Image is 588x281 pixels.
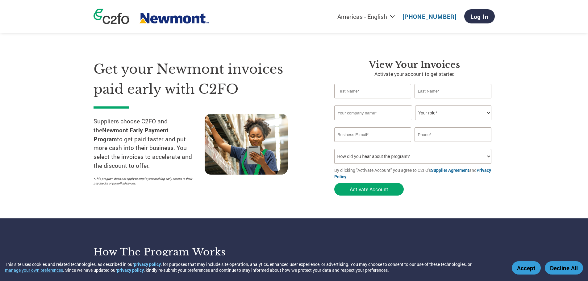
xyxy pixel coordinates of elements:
p: *This program does not apply to employees seeking early access to their paychecks or payroll adva... [94,176,198,186]
button: Decline All [545,261,583,275]
p: By clicking "Activate Account" you agree to C2FO's and [334,167,495,180]
a: Supplier Agreement [431,167,469,173]
a: Privacy Policy [334,167,491,180]
div: This site uses cookies and related technologies, as described in our , for purposes that may incl... [5,261,503,273]
button: manage your own preferences [5,267,63,273]
div: Inavlid Email Address [334,143,411,147]
img: Newmont [139,13,209,24]
input: Your company name* [334,105,412,120]
div: Invalid company name or company name is too long [334,121,492,125]
p: Activate your account to get started [334,70,495,78]
input: Phone* [415,127,492,142]
a: privacy policy [117,267,144,273]
input: Last Name* [415,84,492,98]
h1: Get your Newmont invoices paid early with C2FO [94,59,316,99]
img: supply chain worker [205,114,288,175]
h3: How the program works [94,246,286,258]
select: Title/Role [415,105,491,120]
div: Inavlid Phone Number [415,143,492,147]
a: privacy policy [134,261,161,267]
button: Accept [512,261,541,275]
strong: Newmont Early Payment Program [94,126,169,143]
a: Log In [464,9,495,23]
div: Invalid first name or first name is too long [334,99,411,103]
img: c2fo logo [94,9,129,24]
a: [PHONE_NUMBER] [402,13,457,20]
input: Invalid Email format [334,127,411,142]
input: First Name* [334,84,411,98]
p: Suppliers choose C2FO and the to get paid faster and put more cash into their business. You selec... [94,117,205,170]
button: Activate Account [334,183,404,196]
div: Invalid last name or last name is too long [415,99,492,103]
h3: View Your Invoices [334,59,495,70]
